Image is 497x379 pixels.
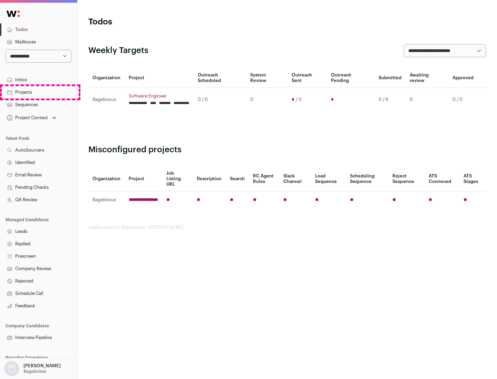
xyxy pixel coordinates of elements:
td: 0 [406,88,448,112]
th: ATS Conneced [425,166,459,192]
th: System Review [246,68,287,88]
th: RC Agent Rules [249,166,279,192]
th: Scheduling Sequence [346,166,388,192]
th: Job Listing URL [162,166,193,192]
th: Organization [88,68,125,88]
th: Awaiting review [406,68,448,88]
th: Slack Channel [279,166,311,192]
button: Open dropdown [3,361,62,376]
h1: Todos [88,17,221,28]
img: nopic.png [4,361,19,376]
td: 0 / 0 [448,88,478,112]
p: Bagelicious [23,369,46,374]
th: Project [125,166,162,192]
th: Outreach Sent [288,68,327,88]
p: [PERSON_NAME] [23,363,61,369]
th: Lead Sequence [311,166,346,192]
th: Approved [448,68,478,88]
div: Project Context [6,115,48,121]
th: ATS Stages [459,166,486,192]
td: 0 [246,88,287,112]
th: Project [125,68,194,88]
img: Wellfound [3,7,23,21]
h2: Weekly Targets [88,45,148,56]
th: Outreach Scheduled [194,68,246,88]
a: Software Engineer [129,93,189,99]
td: Bagelicious [88,88,125,112]
th: Outreach Pending [327,68,374,88]
th: Search [226,166,249,192]
th: Submitted [374,68,406,88]
td: 0 / 0 [194,88,246,112]
td: 0 / 6 [374,88,406,112]
td: Bagelicious [88,192,125,208]
span: / 0 [296,97,302,102]
h2: Misconfigured projects [88,144,486,155]
th: Organization [88,166,125,192]
th: Reject Sequence [388,166,425,192]
th: Description [193,166,226,192]
footer: wellfound:ai for Bagelicious - [PERSON_NAME] [88,225,486,230]
button: Open dropdown [6,113,58,123]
